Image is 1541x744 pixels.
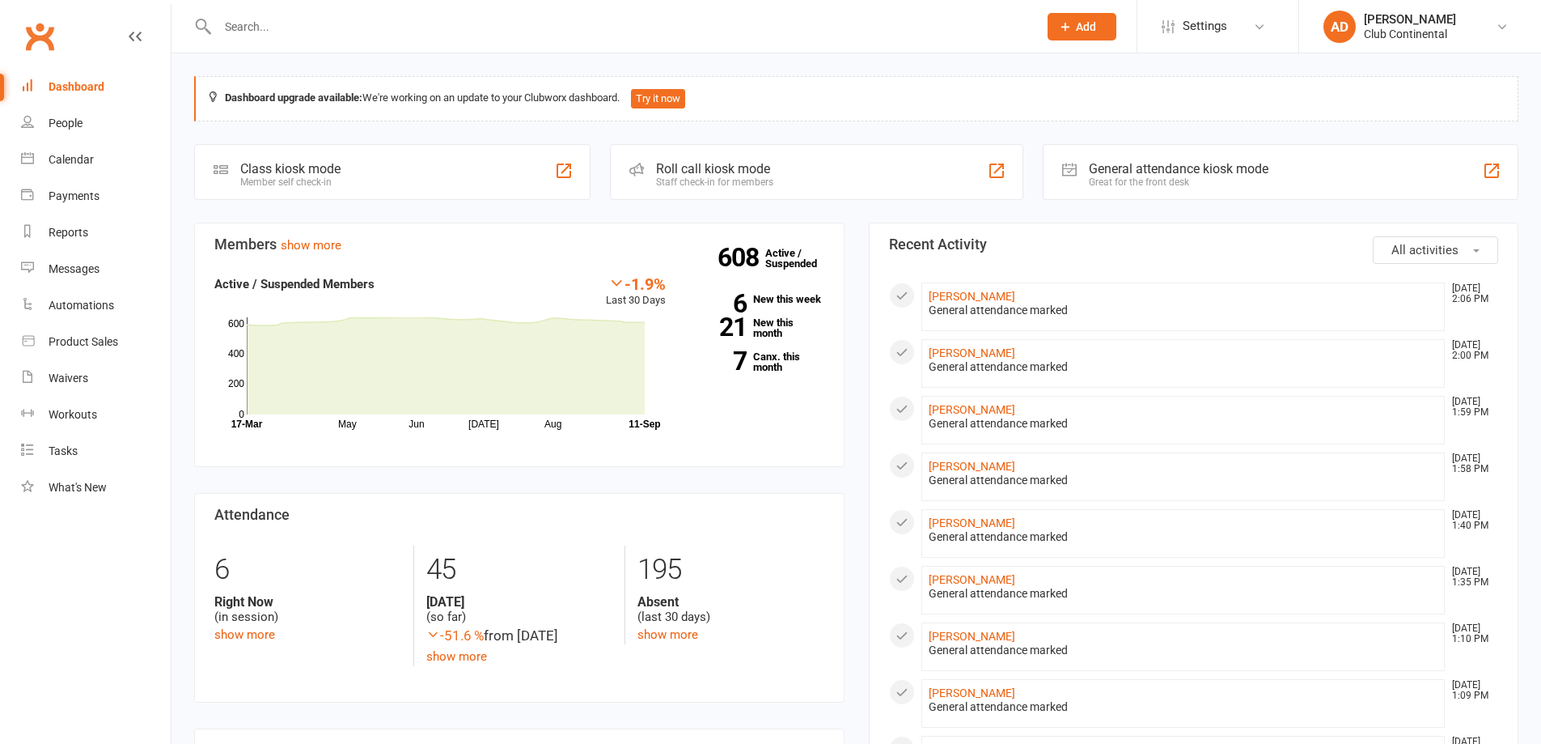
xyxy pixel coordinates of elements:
[690,291,747,316] strong: 6
[1444,397,1497,418] time: [DATE] 1:59 PM
[929,304,1438,317] div: General attendance marked
[426,649,487,664] a: show more
[631,89,685,108] button: Try it now
[1183,8,1227,45] span: Settings
[49,299,114,312] div: Automations
[21,142,171,178] a: Calendar
[49,372,88,385] div: Waivers
[49,335,118,348] div: Product Sales
[889,236,1499,253] h3: Recent Activity
[690,294,824,304] a: 6New this week
[426,627,484,644] span: -51.6 %
[214,236,824,253] h3: Members
[49,117,83,130] div: People
[214,594,401,610] strong: Right Now
[929,530,1438,544] div: General attendance marked
[49,408,97,421] div: Workouts
[765,236,836,281] a: 608Active / Suspended
[49,153,94,166] div: Calendar
[1444,567,1497,588] time: [DATE] 1:35 PM
[1444,623,1497,644] time: [DATE] 1:10 PM
[21,178,171,215] a: Payments
[606,274,666,309] div: Last 30 Days
[606,274,666,292] div: -1.9%
[281,238,341,253] a: show more
[214,594,401,625] div: (in session)
[49,189,99,202] div: Payments
[21,397,171,433] a: Workouts
[1076,20,1096,33] span: Add
[1444,340,1497,361] time: [DATE] 2:00 PM
[929,290,1015,303] a: [PERSON_NAME]
[214,277,375,291] strong: Active / Suspended Members
[690,351,824,372] a: 7Canx. this month
[426,594,612,610] strong: [DATE]
[21,470,171,506] a: What's New
[637,594,823,610] strong: Absent
[1364,27,1456,41] div: Club Continental
[929,403,1015,416] a: [PERSON_NAME]
[929,517,1015,529] a: [PERSON_NAME]
[426,625,612,647] div: from [DATE]
[1089,176,1268,188] div: Great for the front desk
[656,161,773,176] div: Roll call kiosk mode
[240,161,341,176] div: Class kiosk mode
[21,69,171,105] a: Dashboard
[690,317,824,338] a: 21New this month
[637,546,823,594] div: 195
[1048,13,1116,40] button: Add
[929,700,1438,714] div: General attendance marked
[1373,236,1498,264] button: All activities
[426,546,612,594] div: 45
[1444,510,1497,531] time: [DATE] 1:40 PM
[929,587,1438,601] div: General attendance marked
[21,287,171,324] a: Automations
[21,105,171,142] a: People
[929,644,1438,657] div: General attendance marked
[21,215,171,251] a: Reports
[1444,283,1497,304] time: [DATE] 2:06 PM
[19,16,60,57] a: Clubworx
[718,245,765,270] strong: 608
[929,474,1438,487] div: General attendance marked
[194,76,1518,121] div: We're working on an update to your Clubworx dashboard.
[426,594,612,625] div: (so far)
[929,417,1438,431] div: General attendance marked
[21,360,171,397] a: Waivers
[1444,680,1497,701] time: [DATE] 1:09 PM
[1323,11,1356,43] div: AD
[929,360,1438,374] div: General attendance marked
[49,262,99,275] div: Messages
[49,80,104,93] div: Dashboard
[214,627,275,642] a: show more
[214,546,401,594] div: 6
[1444,453,1497,474] time: [DATE] 1:58 PM
[21,433,171,470] a: Tasks
[637,627,698,642] a: show more
[656,176,773,188] div: Staff check-in for members
[214,507,824,523] h3: Attendance
[240,176,341,188] div: Member self check-in
[1391,243,1458,257] span: All activities
[929,346,1015,359] a: [PERSON_NAME]
[1089,161,1268,176] div: General attendance kiosk mode
[690,349,747,373] strong: 7
[21,324,171,360] a: Product Sales
[929,460,1015,473] a: [PERSON_NAME]
[929,573,1015,586] a: [PERSON_NAME]
[21,251,171,287] a: Messages
[690,315,747,339] strong: 21
[49,444,78,457] div: Tasks
[213,15,1027,38] input: Search...
[49,226,88,239] div: Reports
[637,594,823,625] div: (last 30 days)
[49,481,107,494] div: What's New
[225,91,362,104] strong: Dashboard upgrade available:
[929,630,1015,643] a: [PERSON_NAME]
[929,687,1015,699] a: [PERSON_NAME]
[1364,12,1456,27] div: [PERSON_NAME]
